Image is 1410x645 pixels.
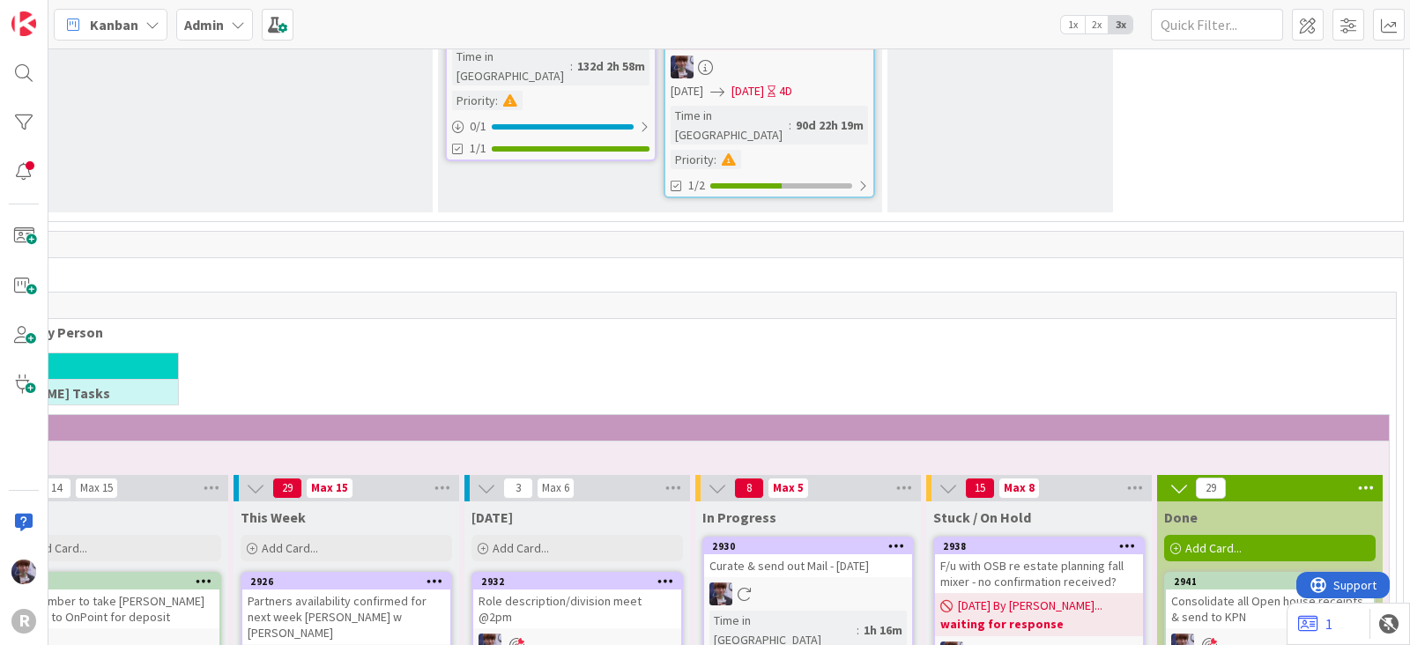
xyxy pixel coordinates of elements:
span: Add Card... [262,540,318,556]
div: Partners availability confirmed for next week [PERSON_NAME] w [PERSON_NAME] [242,589,450,644]
span: Stuck / On Hold [933,508,1031,526]
span: 29 [272,478,302,499]
span: 3 [503,478,533,499]
span: Kanban [90,14,138,35]
span: 0 / 1 [470,117,486,136]
span: Add Card... [1185,540,1242,556]
div: 2941 [1166,574,1374,589]
div: Remember to take [PERSON_NAME] check to OnPoint for deposit [11,589,219,628]
div: ML [665,56,873,78]
div: 2941 [1174,575,1374,588]
span: Today [471,508,513,526]
span: Support [37,3,80,24]
span: 29 [1196,478,1226,499]
div: 4D [779,82,792,100]
span: [DATE] By [PERSON_NAME]... [958,597,1102,615]
div: 2930 [704,538,912,554]
div: Max 8 [1004,484,1035,493]
span: [DATE] [731,82,764,100]
img: ML [671,56,694,78]
div: Time in [GEOGRAPHIC_DATA] [452,47,570,85]
b: Admin [184,16,224,33]
div: 2930Curate & send out Mail - [DATE] [704,538,912,577]
span: 1/2 [688,176,705,195]
div: R [11,609,36,634]
b: waiting for response [940,615,1138,633]
div: 2926Partners availability confirmed for next week [PERSON_NAME] w [PERSON_NAME] [242,574,450,644]
div: ML [704,582,912,605]
img: ML [11,560,36,584]
span: 1x [1061,16,1085,33]
div: 90d 22h 19m [791,115,868,135]
div: 2930 [712,540,912,552]
div: 2938 [943,540,1143,552]
div: F/u with OSB re estate planning fall mixer - no confirmation received? [935,554,1143,593]
div: 2932 [473,574,681,589]
div: 0/1 [447,115,655,137]
div: Priority [671,150,714,169]
div: Max 6 [542,484,569,493]
span: Done [1164,508,1198,526]
div: Curate & send out Mail - [DATE] [704,554,912,577]
div: 2926 [242,574,450,589]
div: Max 15 [80,484,113,493]
span: : [495,91,498,110]
div: Role description/division meet @2pm [473,589,681,628]
div: 2938 [935,538,1143,554]
div: 1h 16m [859,620,907,640]
div: 2941Consolidate all Open house receipts & send to KPN [1166,574,1374,628]
div: Max 5 [773,484,804,493]
div: 1818 [11,574,219,589]
span: Add Card... [31,540,87,556]
span: 8 [734,478,764,499]
div: 2932Role description/division meet @2pm [473,574,681,628]
span: In Progress [702,508,776,526]
span: : [789,115,791,135]
div: 1818 [19,575,219,588]
img: Visit kanbanzone.com [11,11,36,36]
span: 1/1 [470,139,486,158]
input: Quick Filter... [1151,9,1283,41]
span: : [714,150,716,169]
div: Consolidate all Open house receipts & send to KPN [1166,589,1374,628]
span: 3x [1109,16,1132,33]
div: 2938F/u with OSB re estate planning fall mixer - no confirmation received? [935,538,1143,593]
div: Max 15 [311,484,348,493]
span: : [857,620,859,640]
span: This Week [241,508,306,526]
span: 14 [41,478,71,499]
span: [DATE] [671,82,703,100]
div: 1818Remember to take [PERSON_NAME] check to OnPoint for deposit [11,574,219,628]
span: 15 [965,478,995,499]
div: Time in [GEOGRAPHIC_DATA] [671,106,789,145]
div: 2926 [250,575,450,588]
div: 2932 [481,575,681,588]
div: Priority [452,91,495,110]
a: 1 [1298,613,1332,634]
span: 2x [1085,16,1109,33]
div: 132d 2h 58m [573,56,649,76]
span: Add Card... [493,540,549,556]
img: ML [709,582,732,605]
span: : [570,56,573,76]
